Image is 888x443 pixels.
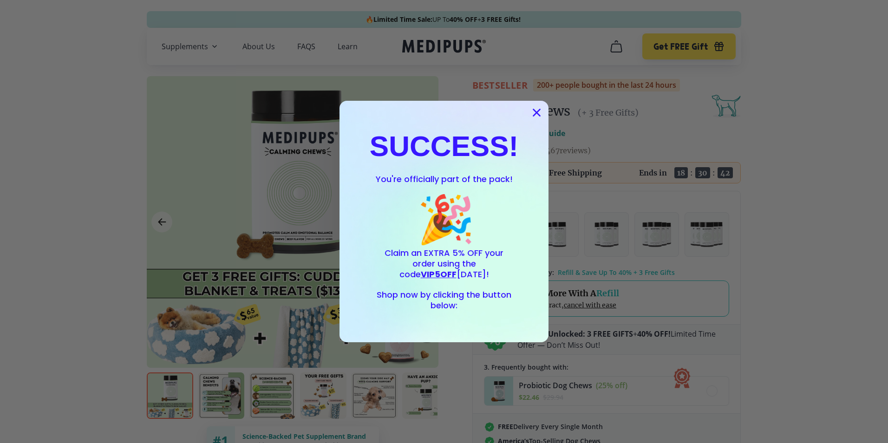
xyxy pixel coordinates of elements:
button: Close dialog [529,104,545,121]
span: 🎉 [417,190,475,248]
strong: SUCCESS! [370,130,518,162]
span: VIP5OFF [421,268,457,280]
span: Claim an EXTRA 5% OFF your order using the code [DATE]! [385,247,503,280]
span: Shop now by clicking the button below: [377,289,511,311]
span: You're officially part of the pack! [376,173,513,185]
